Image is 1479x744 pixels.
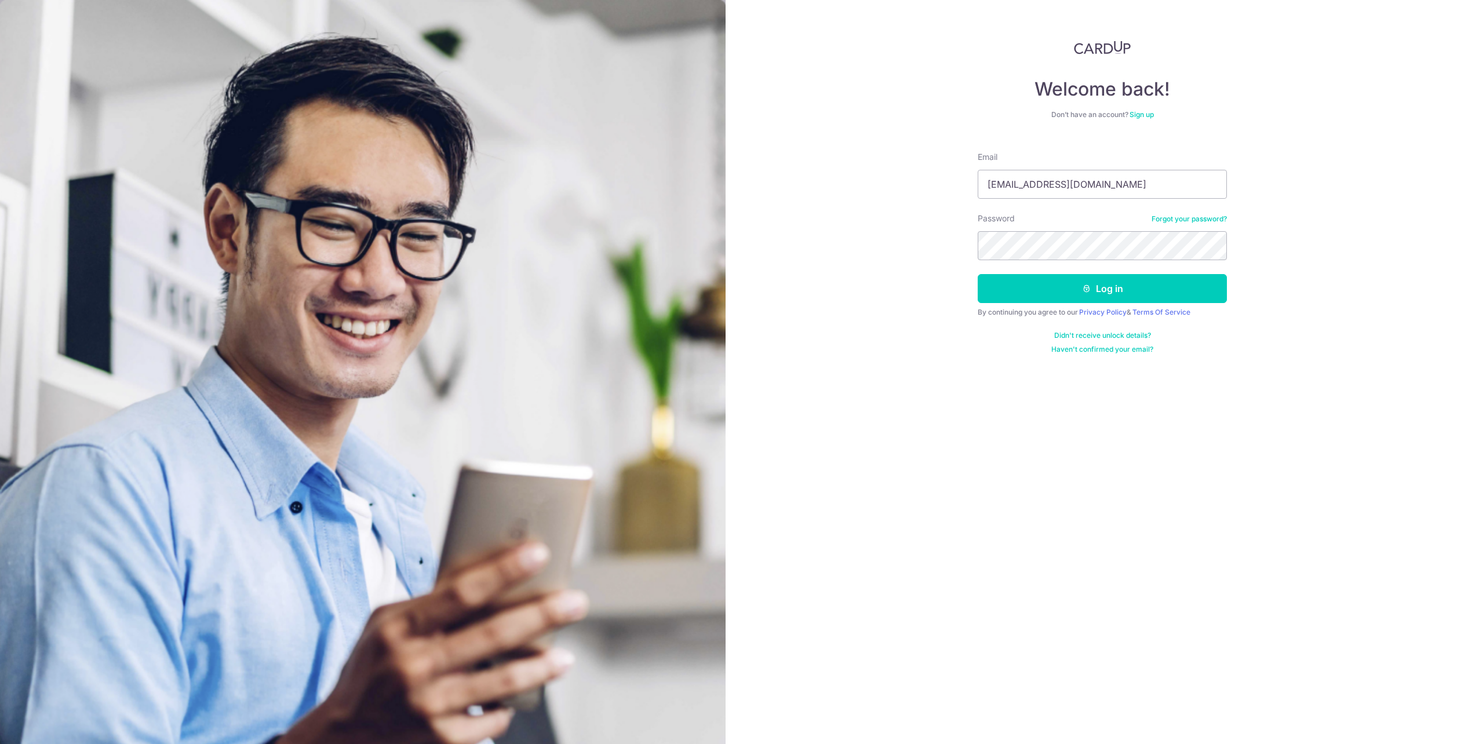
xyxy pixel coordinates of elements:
button: Log in [978,274,1227,303]
div: By continuing you agree to our & [978,308,1227,317]
input: Enter your Email [978,170,1227,199]
label: Password [978,213,1015,224]
a: Sign up [1130,110,1154,119]
a: Didn't receive unlock details? [1054,331,1151,340]
a: Privacy Policy [1079,308,1127,316]
h4: Welcome back! [978,78,1227,101]
a: Forgot your password? [1152,214,1227,224]
a: Haven't confirmed your email? [1051,345,1153,354]
label: Email [978,151,997,163]
a: Terms Of Service [1132,308,1190,316]
div: Don’t have an account? [978,110,1227,119]
img: CardUp Logo [1074,41,1131,54]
